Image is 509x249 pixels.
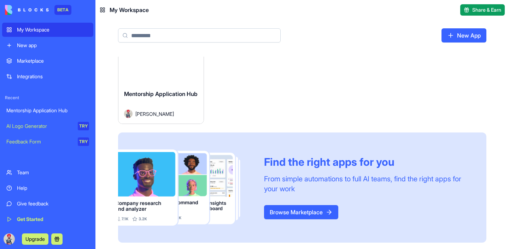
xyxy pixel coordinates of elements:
a: New App [441,28,486,43]
a: BETA [5,5,71,15]
img: logo [5,5,49,15]
span: Recent [2,95,93,101]
img: Frame_181_egmpey.png [118,149,253,225]
div: TRY [78,137,89,146]
a: My Workspace [2,23,93,37]
div: AI Logo Generator [6,123,73,130]
a: Mentorship Application Hub [2,103,93,118]
div: Get Started [17,216,89,223]
div: Team [17,169,89,176]
span: My Workspace [110,6,149,14]
img: ACg8ocKqObnYYKsy7QcZniYC7JUT7q8uPq4hPi7ZZNTL9I16fXTz-Q7i=s96-c [4,233,15,245]
a: Feedback FormTRY [2,135,93,149]
button: Upgrade [22,233,48,245]
a: Help [2,181,93,195]
a: Team [2,165,93,180]
div: From simple automations to full AI teams, find the right apps for your work [264,174,469,194]
a: Get Started [2,212,93,226]
div: Mentorship Application Hub [6,107,89,114]
div: Feedback Form [6,138,73,145]
a: Upgrade [22,235,48,242]
div: Give feedback [17,200,89,207]
span: Share & Earn [472,6,501,13]
a: Browse Marketplace [264,205,338,219]
div: Help [17,185,89,192]
a: Give feedback [2,197,93,211]
a: Marketplace [2,54,93,68]
div: My Workspace [17,26,89,33]
div: Find the right apps for you [264,155,469,168]
a: Mentorship Application HubAvatar[PERSON_NAME] [118,30,204,124]
div: BETA [54,5,71,15]
a: Integrations [2,69,93,84]
div: Integrations [17,73,89,80]
a: AI Logo GeneratorTRY [2,119,93,133]
span: [PERSON_NAME] [135,110,174,118]
img: Avatar [124,109,133,118]
div: Marketplace [17,57,89,64]
div: TRY [78,122,89,130]
div: New app [17,42,89,49]
span: Mentorship Application Hub [124,90,198,97]
button: Share & Earn [460,4,505,16]
a: New app [2,38,93,52]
